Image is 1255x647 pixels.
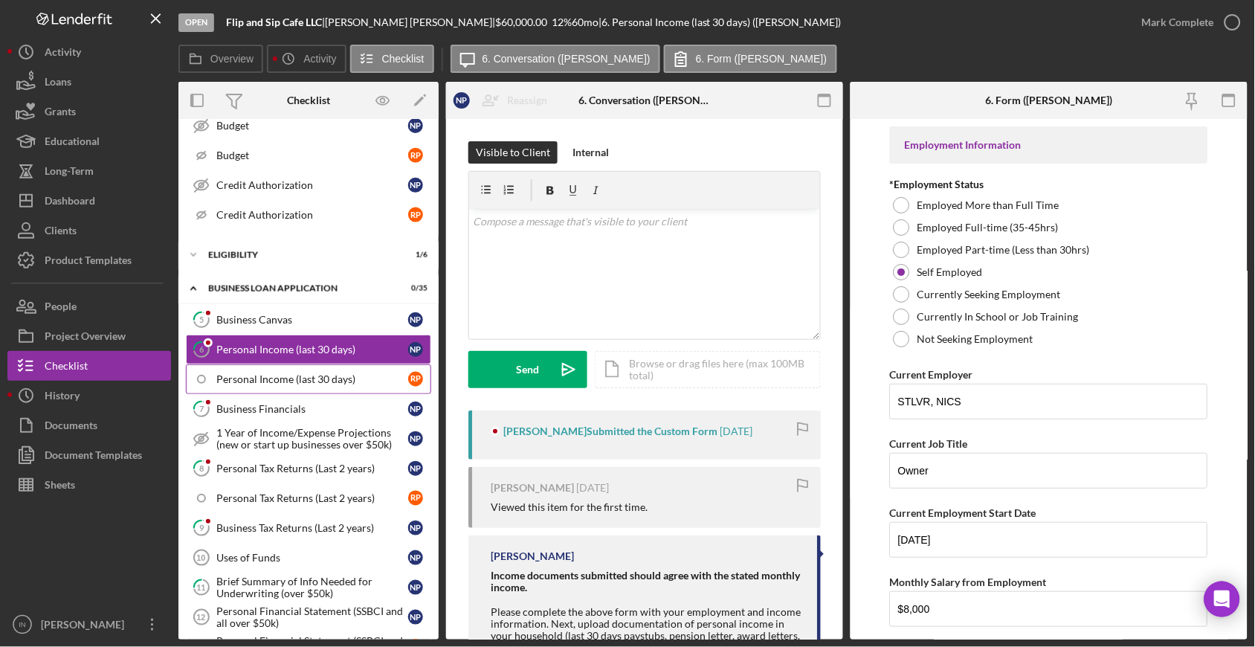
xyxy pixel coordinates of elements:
div: Business Tax Returns (Last 2 years) [216,522,408,534]
div: History [45,381,80,414]
div: Checklist [45,351,88,384]
button: Mark Complete [1127,7,1248,37]
div: Product Templates [45,245,132,279]
div: People [45,292,77,325]
a: 10Uses of FundsNP [186,543,431,573]
a: 8Personal Tax Returns (Last 2 years)NP [186,454,431,483]
div: Budget [216,149,408,161]
button: Project Overview [7,321,171,351]
button: IN[PERSON_NAME] [7,610,171,640]
div: N P [408,580,423,595]
button: Document Templates [7,440,171,470]
a: BudgetRP [186,141,431,170]
div: Open Intercom Messenger [1204,582,1240,617]
button: Product Templates [7,245,171,275]
button: 6. Form ([PERSON_NAME]) [664,45,837,73]
a: 7Business FinancialsNP [186,394,431,424]
a: Personal Income (last 30 days)RP [186,364,431,394]
tspan: 12 [196,613,205,622]
div: Open [178,13,214,32]
a: Grants [7,97,171,126]
a: 6Personal Income (last 30 days)NP [186,335,431,364]
label: Activity [303,53,336,65]
label: Current Employment Start Date [890,506,1036,519]
div: [PERSON_NAME] [491,550,574,562]
div: Mark Complete [1142,7,1214,37]
label: Employed Full-time (35-45hrs) [917,222,1059,234]
div: [PERSON_NAME] Submitted the Custom Form [503,425,717,437]
div: Activity [45,37,81,71]
div: Dashboard [45,186,95,219]
div: Business Financials [216,403,408,415]
tspan: 10 [196,553,205,562]
div: Grants [45,97,76,130]
div: | 6. Personal Income (last 30 days) ([PERSON_NAME]) [599,16,842,28]
button: Educational [7,126,171,156]
tspan: 6 [199,344,204,354]
div: | [226,16,325,28]
div: Employment Information [905,139,1193,151]
div: BUSINESS LOAN APPLICATION [208,284,390,293]
label: Employed More than Full Time [917,199,1059,211]
div: Personal Income (last 30 days) [216,344,408,355]
text: IN [19,621,26,629]
div: R P [408,207,423,222]
button: Documents [7,411,171,440]
div: 1 Year of Income/Expense Projections (new or start up businesses over $50k) [216,427,408,451]
a: 5Business CanvasNP [186,305,431,335]
div: Document Templates [45,440,142,474]
a: Loans [7,67,171,97]
button: Long-Term [7,156,171,186]
tspan: 9 [199,523,204,532]
time: 2025-07-31 18:27 [576,482,609,494]
button: Clients [7,216,171,245]
a: Checklist [7,351,171,381]
div: [PERSON_NAME] [PERSON_NAME] | [325,16,495,28]
div: Clients [45,216,77,249]
div: $60,000.00 [495,16,552,28]
div: N P [408,521,423,535]
div: Budget [216,120,408,132]
label: Currently Seeking Employment [917,289,1061,300]
div: Credit Authorization [216,209,408,221]
a: 12Personal Financial Statement (SSBCI and all over $50k)NP [186,602,431,632]
tspan: 5 [199,315,204,324]
button: Dashboard [7,186,171,216]
b: Flip and Sip Cafe LLC [226,16,322,28]
label: Self Employed [917,266,983,278]
div: N P [408,342,423,357]
div: Personal Tax Returns (Last 2 years) [216,492,408,504]
div: R P [408,148,423,163]
div: Documents [45,411,97,444]
div: Loans [45,67,71,100]
button: Sheets [7,470,171,500]
div: Checklist [287,94,330,106]
button: People [7,292,171,321]
label: Not Seeking Employment [917,333,1033,345]
div: N P [454,92,470,109]
label: Currently In School or Job Training [917,311,1079,323]
time: 2025-07-31 18:28 [720,425,752,437]
div: Personal Tax Returns (Last 2 years) [216,463,408,474]
div: Viewed this item for the first time. [491,501,648,513]
div: [PERSON_NAME] [37,610,134,643]
button: 6. Conversation ([PERSON_NAME]) [451,45,660,73]
label: Current Job Title [890,437,968,450]
tspan: 11 [197,582,206,592]
div: N P [408,431,423,446]
div: Visible to Client [476,141,550,164]
div: [PERSON_NAME] [491,482,574,494]
div: N P [408,461,423,476]
button: Send [468,351,587,388]
a: Credit AuthorizationNP [186,170,431,200]
div: R P [408,491,423,506]
a: 9Business Tax Returns (Last 2 years)NP [186,513,431,543]
div: 6. Conversation ([PERSON_NAME]) [578,94,711,106]
div: Personal Income (last 30 days) [216,373,408,385]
